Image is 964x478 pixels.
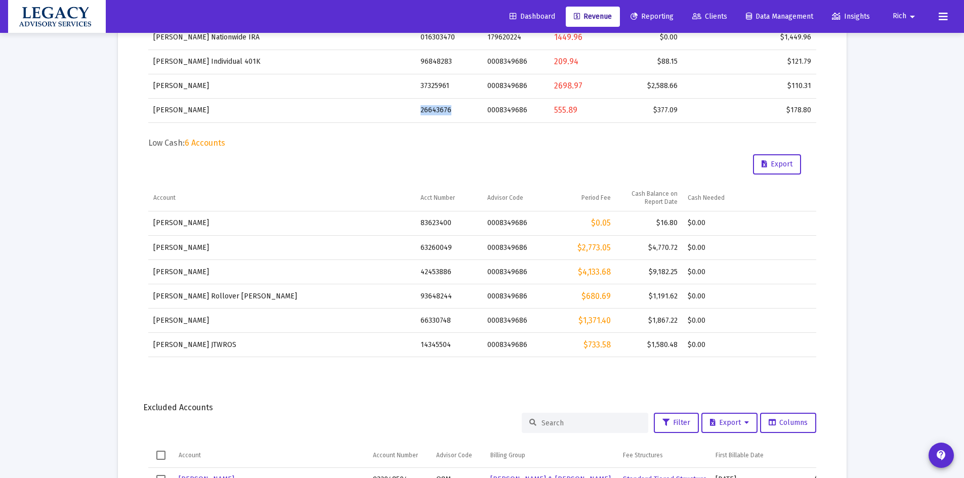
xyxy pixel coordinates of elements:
[490,451,525,459] div: Billing Group
[415,185,482,211] td: Column Acct Number
[746,12,813,21] span: Data Management
[148,50,415,74] td: [PERSON_NAME] Individual 401K
[485,443,617,467] td: Column Billing Group
[415,284,482,309] td: 93648244
[554,316,611,326] div: $1,371.40
[701,413,758,433] button: Export
[415,25,482,50] td: 016303470
[621,218,678,228] div: $16.80
[148,236,415,260] td: [PERSON_NAME]
[688,316,811,326] div: $0.00
[621,316,678,326] div: $1,867.22
[482,74,549,98] td: 0008349686
[549,185,616,211] td: Column Period Fee
[688,340,811,350] div: $0.00
[554,291,611,301] div: $680.69
[621,243,678,253] div: $4,770.72
[482,236,549,260] td: 0008349686
[554,340,611,350] div: $733.58
[156,451,165,460] div: Select all
[415,333,482,357] td: 14345504
[616,185,683,211] td: Column Cash Balance on Report Date
[482,50,549,74] td: 0008349686
[148,138,816,148] h5: Low Cash:
[482,309,549,333] td: 0008349686
[554,105,611,115] div: 555.89
[654,413,699,433] button: Filter
[574,12,612,21] span: Revenue
[824,7,878,27] a: Insights
[893,12,906,21] span: Rich
[436,451,472,459] div: Advisor Code
[148,185,816,358] div: Data grid
[482,98,549,122] td: 0008349686
[431,443,485,467] td: Column Advisor Code
[16,7,98,27] img: Dashboard
[148,333,415,357] td: [PERSON_NAME] JTWROS
[716,451,764,459] div: First Billable Date
[688,81,811,91] div: $110.31
[482,25,549,50] td: 179620224
[621,190,678,206] div: Cash Balance on Report Date
[618,443,711,467] td: Column Fee Structures
[688,218,811,228] div: $0.00
[148,185,415,211] td: Column Account
[769,418,808,427] span: Columns
[415,236,482,260] td: 63260049
[662,418,690,427] span: Filter
[688,291,811,301] div: $0.00
[688,243,811,253] div: $0.00
[554,218,611,228] div: $0.05
[786,443,837,467] td: Column Balance
[368,443,431,467] td: Column Account Number
[415,50,482,74] td: 96848283
[688,57,811,67] div: $121.79
[487,194,523,202] div: Advisor Code
[482,284,549,309] td: 0008349686
[710,443,786,467] td: Column First Billable Date
[621,32,678,42] div: $0.00
[581,194,611,202] div: Period Fee
[623,451,663,459] div: Fee Structures
[415,211,482,236] td: 83623400
[510,12,555,21] span: Dashboard
[554,267,611,277] div: $4,133.68
[421,194,455,202] div: Acct Number
[482,185,549,211] td: Column Advisor Code
[762,160,792,168] span: Export
[906,7,918,27] mat-icon: arrow_drop_down
[415,98,482,122] td: 26643676
[621,81,678,91] div: $2,588.66
[415,309,482,333] td: 66330748
[683,185,816,211] td: Column Cash Needed
[148,25,415,50] td: [PERSON_NAME] Nationwide IRA
[148,260,415,284] td: [PERSON_NAME]
[415,260,482,284] td: 42453886
[760,413,816,433] button: Columns
[881,6,931,26] button: Rich
[148,211,415,236] td: [PERSON_NAME]
[482,260,549,284] td: 0008349686
[688,32,811,42] div: $1,449.96
[684,7,735,27] a: Clients
[541,419,641,427] input: Search
[621,291,678,301] div: $1,191.62
[554,81,611,91] div: 2698.97
[185,138,225,148] span: 6 Accounts
[935,449,947,461] mat-icon: contact_support
[688,267,811,277] div: $0.00
[631,12,674,21] span: Reporting
[501,7,563,27] a: Dashboard
[753,154,801,175] button: Export
[621,57,678,67] div: $88.15
[688,194,725,202] div: Cash Needed
[622,7,682,27] a: Reporting
[179,451,201,459] div: Account
[710,418,749,427] span: Export
[482,211,549,236] td: 0008349686
[554,57,611,67] div: 209.94
[148,284,415,309] td: [PERSON_NAME] Rollover [PERSON_NAME]
[621,105,678,115] div: $377.09
[621,340,678,350] div: $1,580.48
[373,451,418,459] div: Account Number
